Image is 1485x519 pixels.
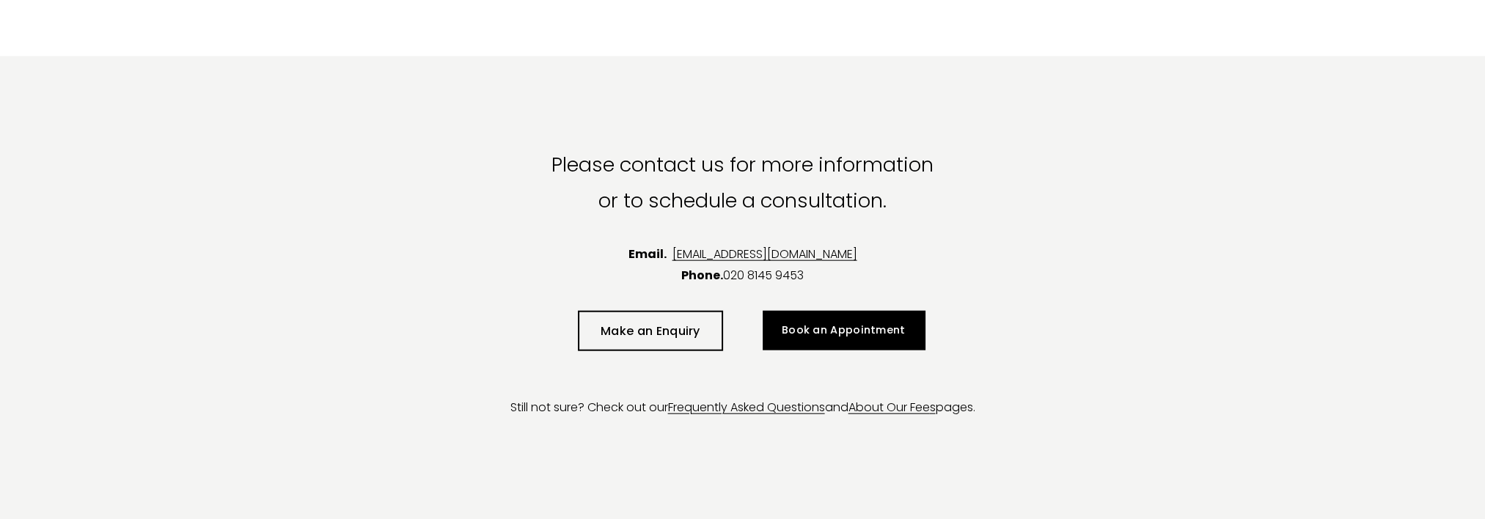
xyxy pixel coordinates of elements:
[763,311,925,350] a: Book an Appointment
[848,399,930,416] a: About Our Fee
[83,244,1403,287] p: 020 8145 9453
[668,399,825,416] a: Frequently Asked Questions
[681,267,723,284] strong: Phone.
[930,399,936,416] a: s
[545,147,941,219] p: Please contact us for more information or to schedule a consultation.
[672,246,857,262] a: [EMAIL_ADDRESS][DOMAIN_NAME]
[83,376,1403,419] p: Still not sure? Check out our and pages.
[628,246,667,262] strong: Email.
[578,311,722,351] a: Make an Enquiry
